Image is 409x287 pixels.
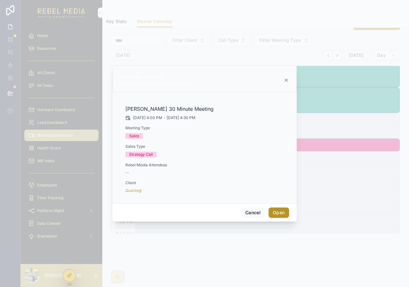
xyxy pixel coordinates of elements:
span: Meeting Type [125,125,217,131]
span: - [163,115,165,120]
div: Strategy Call [129,152,153,157]
a: Quantegi [125,188,142,193]
div: [PERSON_NAME] 30 Minute Meeting [121,81,188,87]
span: [DATE] 4:00 PM [133,115,162,120]
div: Sales [129,133,139,139]
span: Rebel Media Attendess [125,162,217,168]
span: [DATE] 4:30 PM [167,115,195,120]
span: Sales Type [125,144,217,149]
div: 4:00 PM – 4:30 PM[PERSON_NAME] 30 Minute Meeting [121,73,188,87]
span: -- [125,170,129,175]
div: 4:00 PM – 4:30 PM [121,73,188,81]
span: Client [125,180,217,185]
button: Cancel [241,208,265,218]
h2: [PERSON_NAME] 30 Minute Meeting [125,105,217,113]
button: Open [269,208,289,218]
